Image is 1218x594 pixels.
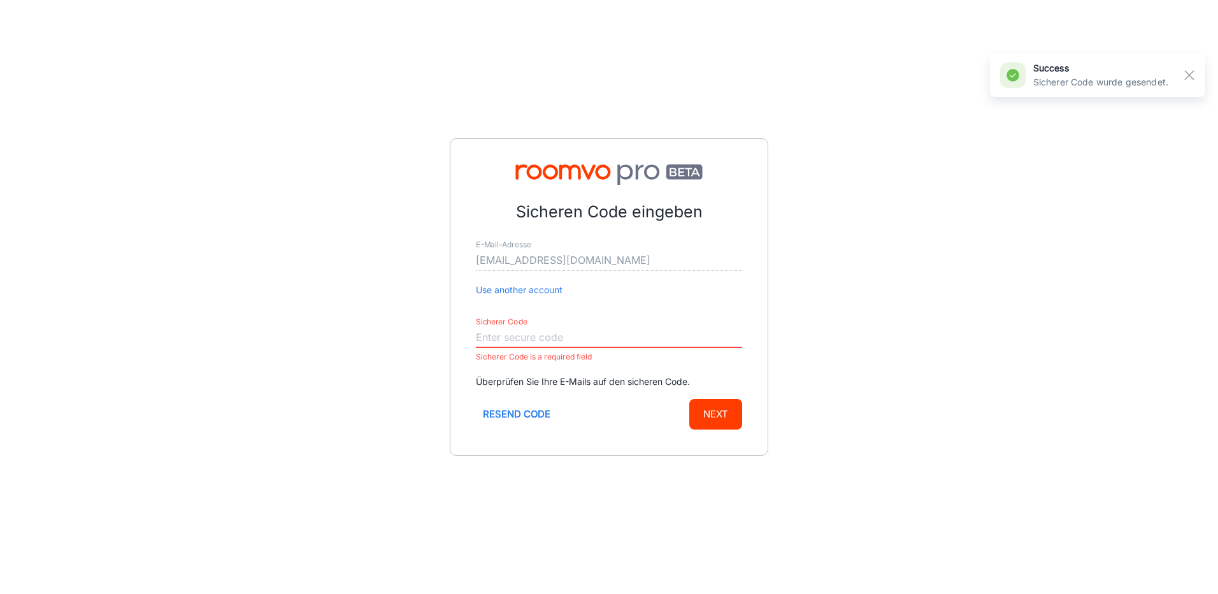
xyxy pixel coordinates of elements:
[476,349,742,365] p: Sicherer Code is a required field
[476,399,557,430] button: Resend code
[476,375,742,389] p: Überprüfen Sie Ihre E-Mails auf den sicheren Code.
[1033,75,1168,89] p: Sicherer Code wurde gesendet.
[1033,61,1168,75] h6: success
[476,239,531,250] label: E-Mail-Adresse
[476,283,562,297] button: Use another account
[689,399,742,430] button: Next
[476,316,527,327] label: Sicherer Code
[476,200,742,224] p: Sicheren Code eingeben
[476,164,742,185] img: Roomvo PRO Beta
[476,250,742,271] input: myname@example.com
[476,328,742,348] input: Enter secure code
